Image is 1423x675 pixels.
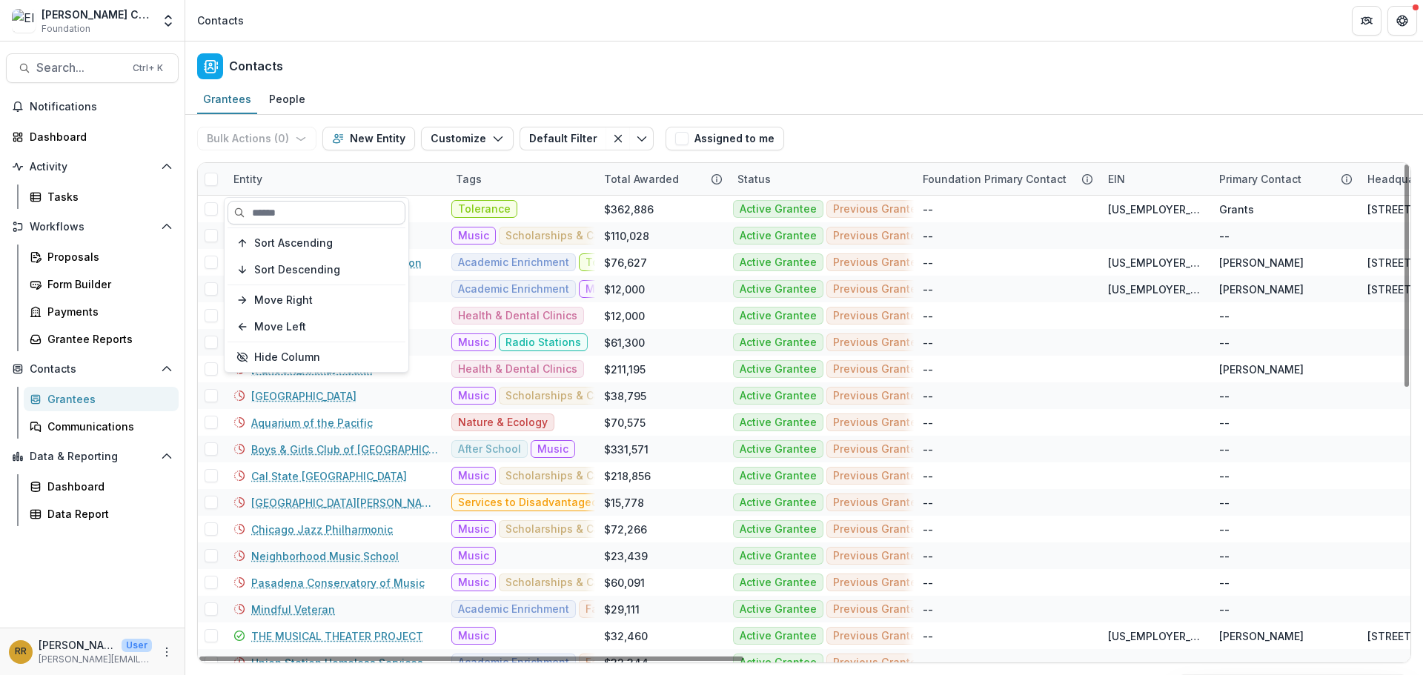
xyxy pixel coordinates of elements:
[24,387,179,411] a: Grantees
[1219,575,1230,591] div: --
[254,237,333,250] span: Sort Ascending
[740,496,817,509] span: Active Grantee
[458,496,631,509] span: Services to Disadvantaged Youth
[447,163,595,195] div: Tags
[1219,468,1230,484] div: --
[47,479,167,494] div: Dashboard
[458,310,577,322] span: Health & Dental Clinics
[740,230,817,242] span: Active Grantee
[458,230,489,242] span: Music
[322,127,415,150] button: New Entity
[6,155,179,179] button: Open Activity
[923,495,933,511] div: --
[191,10,250,31] nav: breadcrumb
[1219,282,1304,297] div: [PERSON_NAME]
[1219,495,1230,511] div: --
[158,643,176,661] button: More
[505,390,654,402] span: Scholarships & Camperships
[833,470,923,482] span: Previous Grantee
[604,362,646,377] div: $211,195
[604,388,646,404] div: $38,795
[421,127,514,150] button: Customize
[604,335,645,350] div: $61,300
[1210,171,1310,187] div: Primary Contact
[251,522,393,537] a: Chicago Jazz Philharmonic
[30,363,155,376] span: Contacts
[130,60,166,76] div: Ctrl + K
[458,470,489,482] span: Music
[505,336,581,349] span: Radio Stations
[604,628,648,644] div: $32,460
[6,95,179,119] button: Notifications
[604,495,644,511] div: $15,778
[251,602,335,617] a: Mindful Veteran
[1352,6,1381,36] button: Partners
[1219,522,1230,537] div: --
[505,230,654,242] span: Scholarships & Camperships
[15,647,27,656] div: Randal Rosman
[1210,163,1359,195] div: Primary Contact
[228,345,405,369] button: Hide Column
[740,283,817,296] span: Active Grantee
[30,161,155,173] span: Activity
[923,308,933,324] div: --
[197,127,316,150] button: Bulk Actions (0)
[1219,202,1254,217] div: Grants
[740,656,817,669] span: Active Grantee
[458,256,569,269] span: Academic Enrichment
[458,390,489,402] span: Music
[251,495,438,511] a: [GEOGRAPHIC_DATA][PERSON_NAME]
[47,331,167,347] div: Grantee Reports
[36,61,124,75] span: Search...
[458,416,548,429] span: Nature & Ecology
[39,637,116,653] p: [PERSON_NAME]
[6,215,179,239] button: Open Workflows
[604,575,645,591] div: $60,091
[251,442,438,457] a: Boys & Girls Club of [GEOGRAPHIC_DATA]
[740,603,817,616] span: Active Grantee
[923,575,933,591] div: --
[740,416,817,429] span: Active Grantee
[923,362,933,377] div: --
[225,171,271,187] div: Entity
[458,203,511,216] span: Tolerance
[923,522,933,537] div: --
[458,523,489,536] span: Music
[604,468,651,484] div: $218,856
[263,88,311,110] div: People
[740,443,817,456] span: Active Grantee
[923,442,933,457] div: --
[458,443,521,456] span: After School
[595,163,729,195] div: Total Awarded
[833,630,923,642] span: Previous Grantee
[520,127,606,150] button: Default Filter
[458,576,489,589] span: Music
[24,245,179,269] a: Proposals
[1108,282,1201,297] div: [US_EMPLOYER_IDENTIFICATION_NUMBER]
[604,255,647,270] div: $76,627
[740,576,817,589] span: Active Grantee
[729,171,780,187] div: Status
[47,391,167,407] div: Grantees
[47,189,167,205] div: Tasks
[228,288,405,312] button: Move Right
[923,282,933,297] div: --
[6,357,179,381] button: Open Contacts
[630,127,654,150] button: Toggle menu
[39,653,152,666] p: [PERSON_NAME][EMAIL_ADDRESS][DOMAIN_NAME]
[833,603,923,616] span: Previous Grantee
[740,523,817,536] span: Active Grantee
[6,124,179,149] a: Dashboard
[923,255,933,270] div: --
[923,388,933,404] div: --
[228,231,405,255] button: Sort Ascending
[833,656,923,669] span: Previous Grantee
[604,202,654,217] div: $362,886
[1219,388,1230,404] div: --
[458,603,569,616] span: Academic Enrichment
[923,202,933,217] div: --
[740,336,817,349] span: Active Grantee
[740,390,817,402] span: Active Grantee
[833,230,923,242] span: Previous Grantee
